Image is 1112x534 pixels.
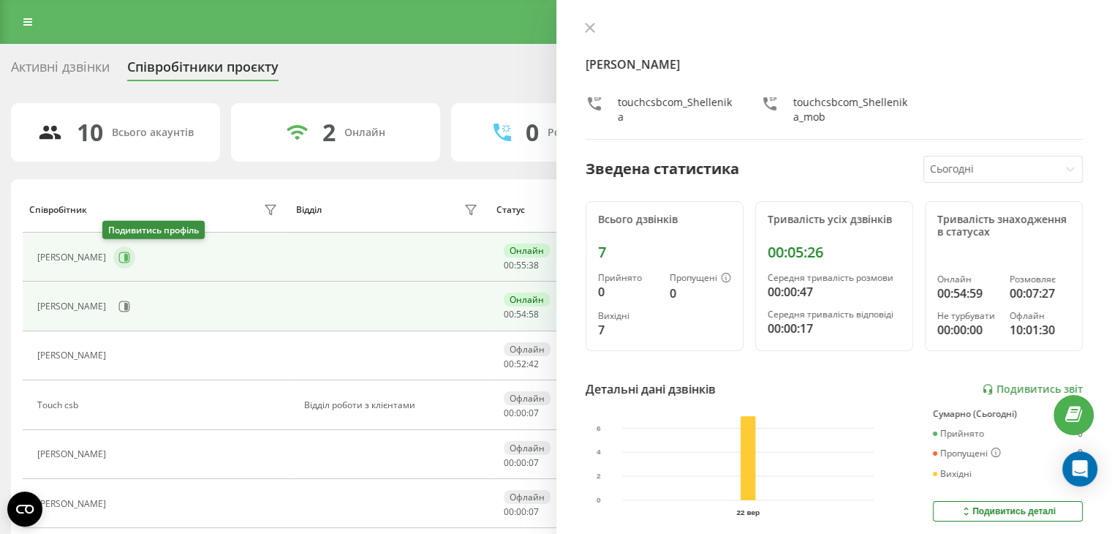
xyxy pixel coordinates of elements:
[37,400,82,410] div: Touch csb
[937,274,998,285] div: Онлайн
[670,273,731,285] div: Пропущені
[933,448,1001,459] div: Пропущені
[504,293,550,307] div: Онлайн
[598,283,658,301] div: 0
[516,308,526,320] span: 54
[768,320,901,337] div: 00:00:17
[37,350,110,361] div: [PERSON_NAME]
[504,490,551,504] div: Офлайн
[1078,429,1083,439] div: 0
[504,408,539,418] div: : :
[598,311,658,321] div: Вихідні
[529,259,539,271] span: 38
[37,449,110,459] div: [PERSON_NAME]
[516,456,526,469] span: 00
[586,380,716,398] div: Детальні дані дзвінків
[529,308,539,320] span: 58
[933,501,1083,522] button: Подивитись деталі
[504,456,514,469] span: 00
[529,456,539,469] span: 07
[597,473,601,481] text: 2
[504,507,539,517] div: : :
[548,127,619,139] div: Розмовляють
[516,505,526,518] span: 00
[504,359,539,369] div: : :
[937,321,998,339] div: 00:00:00
[516,259,526,271] span: 55
[937,311,998,321] div: Не турбувати
[112,127,194,139] div: Всього акаунтів
[504,441,551,455] div: Офлайн
[37,252,110,263] div: [PERSON_NAME]
[768,273,901,283] div: Середня тривалість розмови
[598,214,731,226] div: Всього дзвінків
[526,119,539,146] div: 0
[504,260,539,271] div: : :
[736,508,760,516] text: 22 вер
[504,407,514,419] span: 00
[597,448,601,456] text: 4
[11,59,110,82] div: Активні дзвінки
[1010,274,1070,285] div: Розмовляє
[768,244,901,261] div: 00:05:26
[1010,321,1070,339] div: 10:01:30
[322,119,336,146] div: 2
[102,221,205,239] div: Подивитись профіль
[768,214,901,226] div: Тривалість усіх дзвінків
[127,59,279,82] div: Співробітники проєкту
[586,56,1083,73] h4: [PERSON_NAME]
[597,424,601,432] text: 6
[344,127,385,139] div: Онлайн
[29,205,87,215] div: Співробітник
[504,358,514,370] span: 00
[618,95,732,124] div: touchcsbcom_Shellenika
[516,358,526,370] span: 52
[1062,451,1097,486] div: Open Intercom Messenger
[37,301,110,312] div: [PERSON_NAME]
[1010,285,1070,302] div: 00:07:27
[598,244,731,261] div: 7
[7,492,42,527] button: Open CMP widget
[1078,448,1083,459] div: 0
[37,499,110,509] div: [PERSON_NAME]
[516,407,526,419] span: 00
[504,308,514,320] span: 00
[937,285,998,302] div: 00:54:59
[504,458,539,468] div: : :
[1010,311,1070,321] div: Офлайн
[504,259,514,271] span: 00
[77,119,103,146] div: 10
[933,429,984,439] div: Прийнято
[598,273,658,283] div: Прийнято
[504,391,551,405] div: Офлайн
[933,469,972,479] div: Вихідні
[768,283,901,301] div: 00:00:47
[296,205,322,215] div: Відділ
[768,309,901,320] div: Середня тривалість відповіді
[504,505,514,518] span: 00
[598,321,658,339] div: 7
[496,205,525,215] div: Статус
[529,358,539,370] span: 42
[982,383,1083,396] a: Подивитись звіт
[304,400,482,410] div: Відділ роботи з клієнтами
[960,505,1056,517] div: Подивитись деталі
[793,95,907,124] div: touchcsbcom_Shellenika_mob
[504,244,550,257] div: Онлайн
[529,505,539,518] span: 07
[937,214,1070,238] div: Тривалість знаходження в статусах
[529,407,539,419] span: 07
[670,285,731,302] div: 0
[586,158,739,180] div: Зведена статистика
[597,497,601,505] text: 0
[933,409,1083,419] div: Сумарно (Сьогодні)
[504,309,539,320] div: : :
[504,342,551,356] div: Офлайн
